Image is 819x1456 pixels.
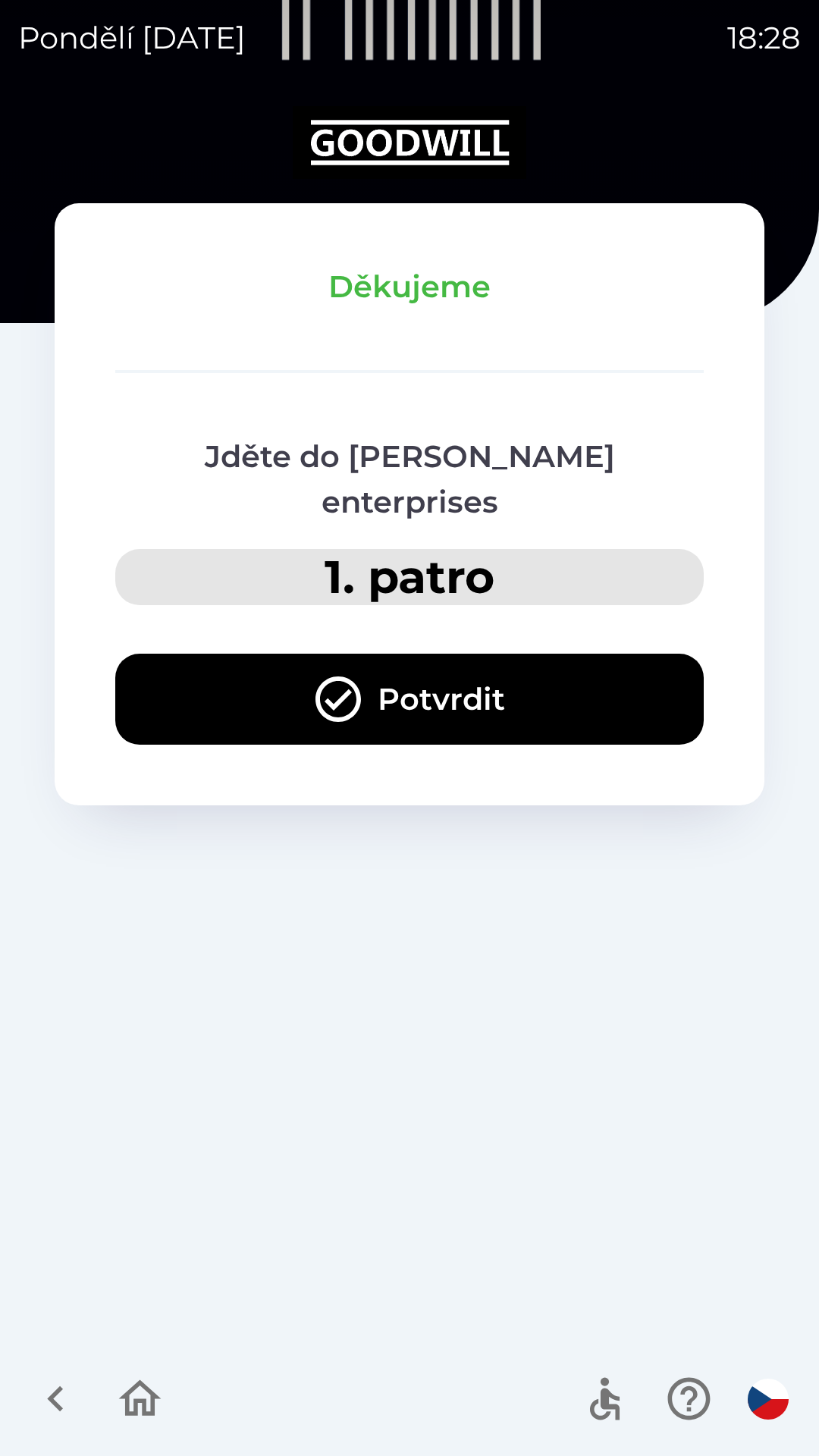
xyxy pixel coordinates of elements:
p: pondělí [DATE] [18,15,246,61]
p: 1. patro [325,549,494,605]
p: 18:28 [727,15,801,61]
img: cs flag [748,1379,789,1420]
button: Potvrdit [115,654,704,745]
img: Logo [55,106,764,179]
p: Děkujeme [115,264,704,309]
p: Jděte do [PERSON_NAME] enterprises [115,434,704,525]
